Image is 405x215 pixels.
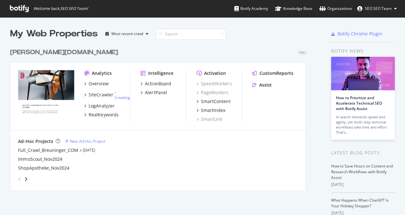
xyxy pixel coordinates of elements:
a: SpeedWorkers [196,80,232,87]
div: SmartIndex [201,107,225,114]
span: SEO SEO Team [365,6,392,11]
div: Overview [89,80,109,87]
a: LogAnalyzer [84,103,115,109]
a: SmartLink [196,116,222,122]
a: Crawling [115,95,130,100]
div: angle-left [16,174,24,184]
a: Overview [84,80,109,87]
a: SmartContent [196,98,231,105]
div: Knowledge Base [275,5,312,12]
a: AlertPanel [141,89,167,96]
div: LogAnalyzer [89,103,115,109]
a: Full_Crawl_Breuninger_COM [18,147,78,153]
div: Organizations [319,5,352,12]
div: Botify news [331,48,395,55]
div: Pro [299,50,306,56]
img: How to Prioritize and Accelerate Technical SEO with Botify Assist [331,57,395,90]
div: AlertPanel [145,89,167,96]
div: angle-right [24,176,28,182]
div: grid [10,40,311,190]
div: [DATE] [331,182,395,188]
a: How to Save Hours on Content and Research Workflows with Botify Assist [331,163,393,180]
div: Ad-Hoc Projects [18,138,53,145]
div: Latest Blog Posts [331,149,395,156]
a: RealKeywords [84,112,119,118]
div: New Ad-Hoc Project [70,138,105,144]
a: ShopApotheke_Nov2024 [18,165,69,171]
a: CustomReports [252,70,294,77]
button: SEO SEO Team [352,4,402,14]
a: [PERSON_NAME][DOMAIN_NAME] [10,48,121,57]
a: PageWorkers [196,89,229,96]
a: SmartIndex [196,107,225,114]
a: New Ad-Hoc Project [65,138,105,144]
a: [DATE] [83,147,95,153]
a: Assist [252,82,272,88]
div: RealKeywords [89,112,119,118]
div: Botify Chrome Plugin [337,31,382,37]
div: [PERSON_NAME][DOMAIN_NAME] [10,48,118,57]
button: Most recent crawl [103,29,151,39]
div: My Web Properties [10,27,98,40]
a: ActionBoard [141,80,171,87]
a: Botify Chrome Plugin [331,31,382,37]
div: SmartContent [201,98,231,105]
div: ActionBoard [145,80,171,87]
div: CustomReports [259,70,294,77]
div: Assist [259,82,272,88]
div: SiteCrawler [89,92,113,98]
a: How to Prioritize and Accelerate Technical SEO with Botify Assist [336,95,382,111]
img: breuninger.com [18,70,74,115]
span: Welcome back, SEO SEO Team ! [33,6,88,11]
input: Search [156,28,226,40]
div: Activation [204,70,226,77]
a: SiteCrawler- Crawling [84,89,130,100]
div: Botify Academy [234,5,268,12]
a: ImmoScout_Nov2024 [18,156,62,162]
div: Most recent crawl [111,32,143,36]
div: - [115,89,130,100]
div: Analytics [92,70,112,77]
div: AI search demands speed and agility, yet multi-step technical workflows take time and effort. Tha... [336,115,390,135]
a: What Happens When ChatGPT Is Your Holiday Shopper? [331,197,389,209]
div: Intelligence [148,70,174,77]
